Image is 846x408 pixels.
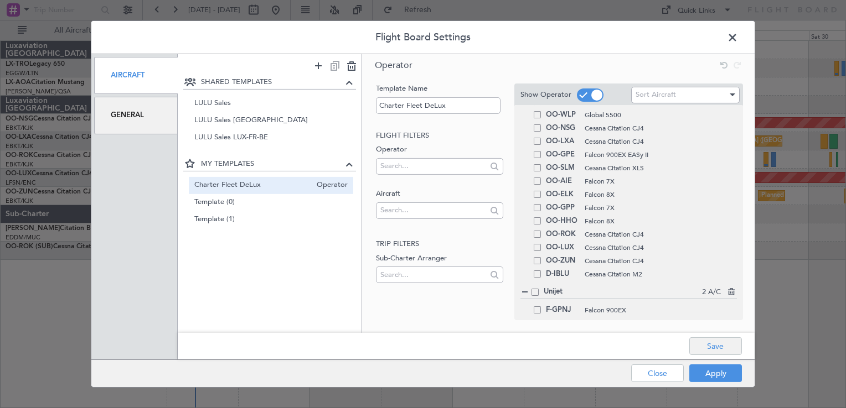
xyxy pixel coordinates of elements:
[194,196,348,208] span: Template (0)
[94,97,178,134] div: General
[585,123,737,133] span: Cessna Citation CJ4
[585,318,737,328] span: Falcon 7X
[546,175,579,188] span: OO-AIE
[194,98,348,109] span: LULU Sales
[546,188,579,201] span: OO-ELK
[380,202,486,218] input: Search...
[546,148,579,161] span: OO-GPE
[546,304,579,317] span: F-GPNJ
[375,59,412,71] span: Operator
[585,150,737,160] span: Falcon 900EX EASy II
[544,286,702,297] span: Unijet
[631,364,684,382] button: Close
[585,163,737,173] span: Cessna Citation XLS
[520,90,571,101] label: Show Operator
[94,57,178,94] div: Aircraft
[585,243,737,253] span: Cessna Citation CJ4
[546,201,579,215] span: OO-GPP
[546,228,579,241] span: OO-ROK
[376,83,503,95] label: Template Name
[546,254,579,268] span: OO-ZUN
[546,317,579,330] span: F-HECD
[194,115,348,127] span: LULU Sales [GEOGRAPHIC_DATA]
[546,108,579,122] span: OO-WLP
[91,21,755,54] header: Flight Board Settings
[546,241,579,254] span: OO-LUX
[636,90,676,100] span: Sort Aircraft
[689,364,742,382] button: Apply
[546,268,579,281] span: D-IBLU
[585,269,737,279] span: Cessna Citation M2
[380,266,486,283] input: Search...
[546,161,579,175] span: OO-SLM
[585,176,737,186] span: Falcon 7X
[585,190,737,200] span: Falcon 8X
[201,77,343,88] span: SHARED TEMPLATES
[546,135,579,148] span: OO-LXA
[311,179,348,191] span: Operator
[689,337,742,355] button: Save
[376,253,503,264] label: Sub-Charter Arranger
[585,216,737,226] span: Falcon 8X
[585,110,737,120] span: Global 5500
[376,189,503,200] label: Aircraft
[194,213,348,225] span: Template (1)
[194,132,348,144] span: LULU Sales LUX-FR-BE
[376,239,503,250] h2: Trip filters
[380,158,486,174] input: Search...
[585,256,737,266] span: Cessna Citation CJ4
[376,130,503,141] h2: Flight filters
[585,203,737,213] span: Falcon 7X
[585,305,737,315] span: Falcon 900EX
[585,137,737,147] span: Cessna Citation CJ4
[585,229,737,239] span: Cessna Citation CJ4
[194,179,312,191] span: Charter Fleet DeLux
[201,159,343,170] span: MY TEMPLATES
[546,215,579,228] span: OO-HHO
[702,287,721,298] span: 2 A/C
[376,144,503,155] label: Operator
[546,122,579,135] span: OO-NSG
